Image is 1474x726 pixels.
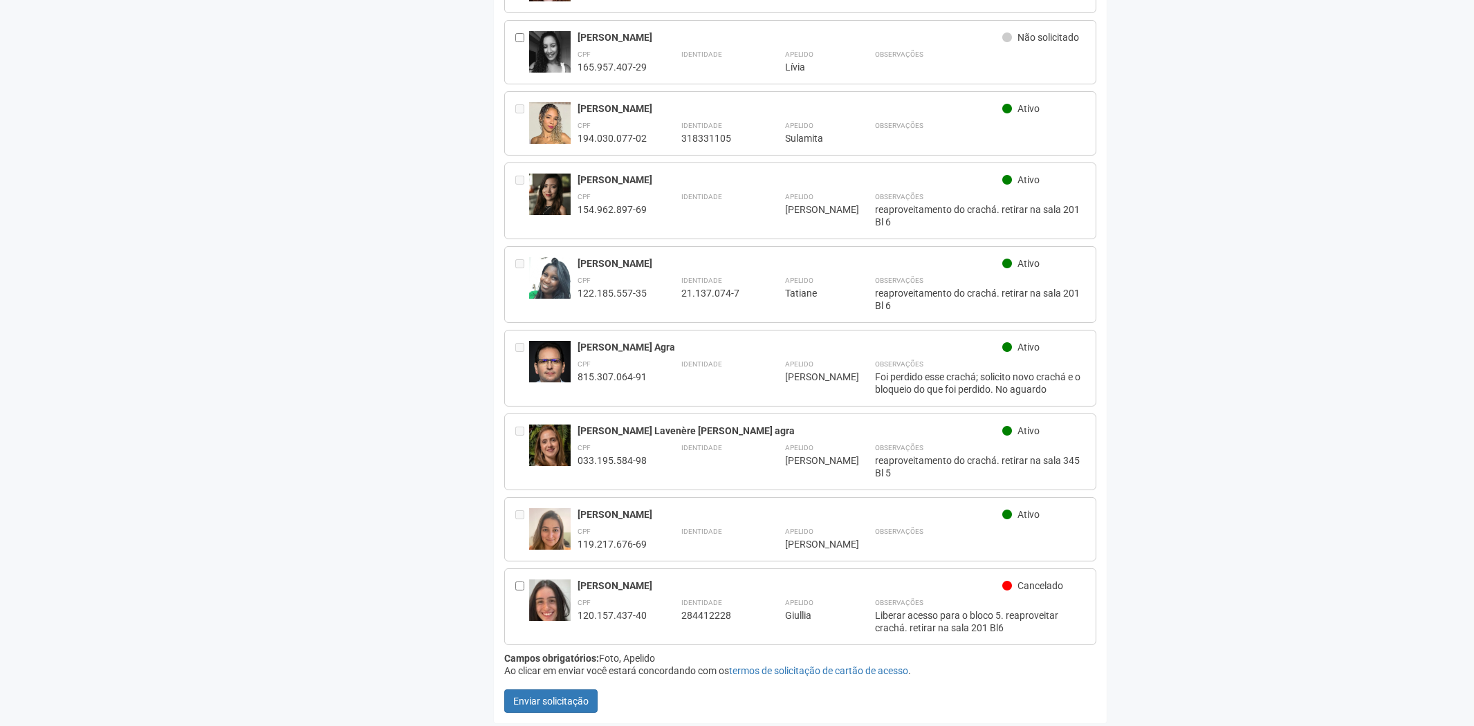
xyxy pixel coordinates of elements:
[529,174,571,229] img: user.jpg
[729,665,908,676] a: termos de solicitação de cartão de acesso
[681,122,722,129] strong: Identidade
[875,528,923,535] strong: Observações
[578,122,591,129] strong: CPF
[578,360,591,368] strong: CPF
[504,689,598,713] button: Enviar solicitação
[875,444,923,452] strong: Observações
[529,425,571,480] img: user.jpg
[681,444,722,452] strong: Identidade
[578,508,1003,521] div: [PERSON_NAME]
[875,287,1086,312] div: reaproveitamento do crachá. retirar na sala 201 Bl 6
[1017,32,1079,43] span: Não solicitado
[1017,103,1040,114] span: Ativo
[875,193,923,201] strong: Observações
[578,50,591,58] strong: CPF
[785,61,840,73] div: Lívia
[681,132,750,145] div: 318331105
[875,203,1086,228] div: reaproveitamento do crachá. retirar na sala 201 Bl 6
[681,287,750,299] div: 21.137.074-7
[785,287,840,299] div: Tatiane
[515,257,529,312] div: Entre em contato com a Aministração para solicitar o cancelamento ou 2a via
[578,528,591,535] strong: CPF
[529,341,571,401] img: user.jpg
[681,609,750,622] div: 284412228
[785,454,840,467] div: [PERSON_NAME]
[785,203,840,216] div: [PERSON_NAME]
[578,371,647,383] div: 815.307.064-91
[785,50,813,58] strong: Apelido
[515,102,529,145] div: Entre em contato com a Aministração para solicitar o cancelamento ou 2a via
[875,454,1086,479] div: reaproveitamento do crachá. retirar na sala 345 Bl 5
[578,538,647,550] div: 119.217.676-69
[785,193,813,201] strong: Apelido
[578,174,1003,186] div: [PERSON_NAME]
[1017,580,1063,591] span: Cancelado
[681,193,722,201] strong: Identidade
[875,50,923,58] strong: Observações
[875,371,1086,395] div: Foi perdido esse crachá; solicito novo crachá e o bloqueio do que foi perdido. No aguardo
[785,609,840,622] div: Giullia
[1017,342,1040,353] span: Ativo
[578,257,1003,270] div: [PERSON_NAME]
[515,341,529,395] div: Entre em contato com a Aministração para solicitar o cancelamento ou 2a via
[504,664,1097,677] div: Ao clicar em enviar você estará concordando com os .
[578,341,1003,353] div: [PERSON_NAME] Agra
[875,277,923,284] strong: Observações
[681,528,722,535] strong: Identidade
[515,425,529,479] div: Entre em contato com a Aministração para solicitar o cancelamento ou 2a via
[1017,509,1040,520] span: Ativo
[1017,174,1040,185] span: Ativo
[785,277,813,284] strong: Apelido
[785,122,813,129] strong: Apelido
[529,508,571,565] img: user.jpg
[515,174,529,228] div: Entre em contato com a Aministração para solicitar o cancelamento ou 2a via
[578,203,647,216] div: 154.962.897-69
[504,652,1097,664] div: Foto, Apelido
[875,122,923,129] strong: Observações
[529,579,571,634] img: user.jpg
[578,609,647,622] div: 120.157.437-40
[578,61,647,73] div: 165.957.407-29
[681,50,722,58] strong: Identidade
[785,528,813,535] strong: Apelido
[785,538,840,550] div: [PERSON_NAME]
[785,132,840,145] div: Sulamita
[785,599,813,606] strong: Apelido
[875,599,923,606] strong: Observações
[578,132,647,145] div: 194.030.077-02
[504,653,599,664] strong: Campos obrigatórios:
[1017,425,1040,436] span: Ativo
[578,102,1003,115] div: [PERSON_NAME]
[578,31,1003,44] div: [PERSON_NAME]
[875,609,1086,634] div: Liberar acesso para o bloco 5. reaproveitar crachá. retirar na sala 201 Bl6
[681,277,722,284] strong: Identidade
[578,599,591,606] strong: CPF
[529,102,571,158] img: user.jpg
[578,425,1003,437] div: [PERSON_NAME] Lavenère [PERSON_NAME] agra
[578,454,647,467] div: 033.195.584-98
[785,371,840,383] div: [PERSON_NAME]
[875,360,923,368] strong: Observações
[785,360,813,368] strong: Apelido
[578,579,1003,592] div: [PERSON_NAME]
[529,31,571,92] img: user.jpg
[578,287,647,299] div: 122.185.557-35
[681,599,722,606] strong: Identidade
[1017,258,1040,269] span: Ativo
[785,444,813,452] strong: Apelido
[578,277,591,284] strong: CPF
[515,508,529,550] div: Entre em contato com a Aministração para solicitar o cancelamento ou 2a via
[681,360,722,368] strong: Identidade
[529,257,571,313] img: user.jpg
[578,444,591,452] strong: CPF
[578,193,591,201] strong: CPF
